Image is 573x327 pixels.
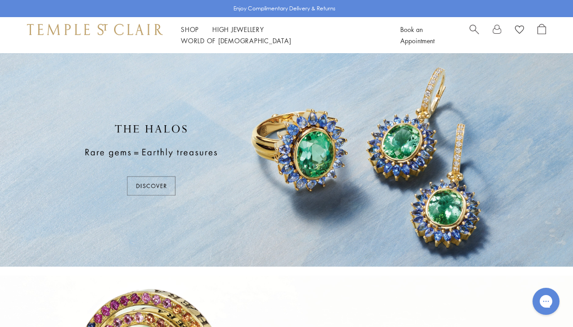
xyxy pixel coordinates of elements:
a: Book an Appointment [400,25,434,45]
a: ShopShop [181,25,199,34]
a: Search [470,24,479,46]
a: Open Shopping Bag [537,24,546,46]
a: World of [DEMOGRAPHIC_DATA]World of [DEMOGRAPHIC_DATA] [181,36,291,45]
p: Enjoy Complimentary Delivery & Returns [233,4,336,13]
a: High JewelleryHigh Jewellery [212,25,264,34]
a: View Wishlist [515,24,524,37]
iframe: Gorgias live chat messenger [528,285,564,318]
img: Temple St. Clair [27,24,163,35]
nav: Main navigation [181,24,380,46]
